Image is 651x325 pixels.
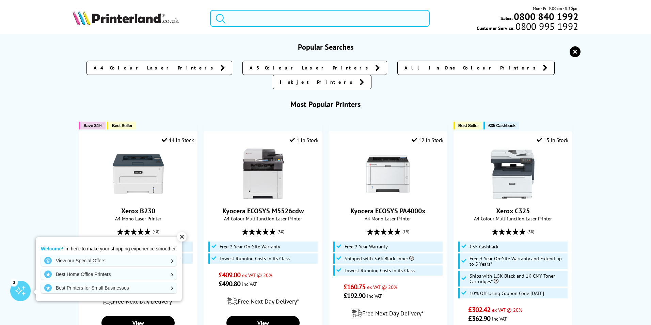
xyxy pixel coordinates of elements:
[514,23,578,30] span: 0800 995 1992
[250,64,372,71] span: A3 Colour Laser Printers
[222,206,304,215] a: Kyocera ECOSYS M5526cdw
[488,123,515,128] span: £35 Cashback
[41,269,177,280] a: Best Home Office Printers
[362,194,413,201] a: Kyocera ECOSYS PA4000x
[367,284,397,290] span: ex VAT @ 20%
[79,122,106,129] button: Save 34%
[367,293,382,299] span: inc VAT
[487,149,538,200] img: Xerox C325
[289,137,319,143] div: 1 In Stock
[404,64,539,71] span: All In One Colour Printers
[492,315,507,322] span: inc VAT
[397,61,555,75] a: All In One Colour Printers
[362,149,413,200] img: Kyocera ECOSYS PA4000x
[207,292,319,311] div: modal_delivery
[112,123,132,128] span: Best Seller
[83,123,102,128] span: Save 34%
[468,305,490,314] span: £302.42
[73,10,179,25] img: Printerland Logo
[107,122,136,129] button: Best Seller
[345,268,415,273] span: Lowest Running Costs in its Class
[242,272,272,278] span: ex VAT @ 20%
[219,270,241,279] span: £409.00
[513,13,578,20] a: 0800 840 1992
[487,194,538,201] a: Xerox C325
[207,215,319,222] span: A4 Colour Multifunction Laser Printer
[458,123,479,128] span: Best Seller
[345,256,414,261] span: Shipped with 3.6k Black Toner
[210,10,430,27] input: Search product or brand
[470,256,566,267] span: Free 3 Year On-Site Warranty and Extend up to 5 Years*
[220,244,280,249] span: Free 2 Year On-Site Warranty
[153,225,159,238] span: (48)
[350,206,426,215] a: Kyocera ECOSYS PA4000x
[238,194,289,201] a: Kyocera ECOSYS M5526cdw
[477,23,578,31] span: Customer Service:
[82,215,194,222] span: A4 Mono Laser Printer
[94,64,217,71] span: A4 Colour Laser Printers
[242,61,387,75] a: A3 Colour Laser Printers
[277,225,284,238] span: (80)
[412,137,444,143] div: 12 In Stock
[41,246,177,252] p: I'm here to make your shopping experience smoother.
[242,281,257,287] span: inc VAT
[41,282,177,293] a: Best Printers for Small Businesses
[492,307,522,313] span: ex VAT @ 20%
[527,225,534,238] span: (88)
[501,15,513,21] span: Sales:
[470,291,544,296] span: 10% Off Using Coupon Code [DATE]
[457,215,569,222] span: A4 Colour Multifunction Laser Printer
[219,279,241,288] span: £490.80
[73,99,578,109] h3: Most Popular Printers
[280,79,356,86] span: Inkjet Printers
[496,206,530,215] a: Xerox C325
[344,291,366,300] span: £192.90
[273,75,371,89] a: Inkjet Printers
[533,5,578,12] span: Mon - Fri 9:00am - 5:30pm
[220,256,290,261] span: Lowest Running Costs in its Class
[121,206,155,215] a: Xerox B230
[483,122,519,129] button: £35 Cashback
[468,314,490,323] span: £362.90
[470,244,498,249] span: £35 Cashback
[41,255,177,266] a: View our Special Offers
[402,225,409,238] span: (19)
[344,282,366,291] span: £160.75
[238,149,289,200] img: Kyocera ECOSYS M5526cdw
[10,278,18,286] div: 3
[332,304,444,323] div: modal_delivery
[514,10,578,23] b: 0800 840 1992
[332,215,444,222] span: A4 Mono Laser Printer
[470,273,566,284] span: Ships with 1.5K Black and 1K CMY Toner Cartridges*
[41,246,63,251] strong: Welcome!
[73,42,578,52] h3: Popular Searches
[73,10,202,27] a: Printerland Logo
[537,137,569,143] div: 15 In Stock
[345,244,388,249] span: Free 2 Year Warranty
[454,122,482,129] button: Best Seller
[177,232,187,242] div: ✕
[113,149,164,200] img: Xerox B230
[113,194,164,201] a: Xerox B230
[162,137,194,143] div: 14 In Stock
[86,61,232,75] a: A4 Colour Laser Printers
